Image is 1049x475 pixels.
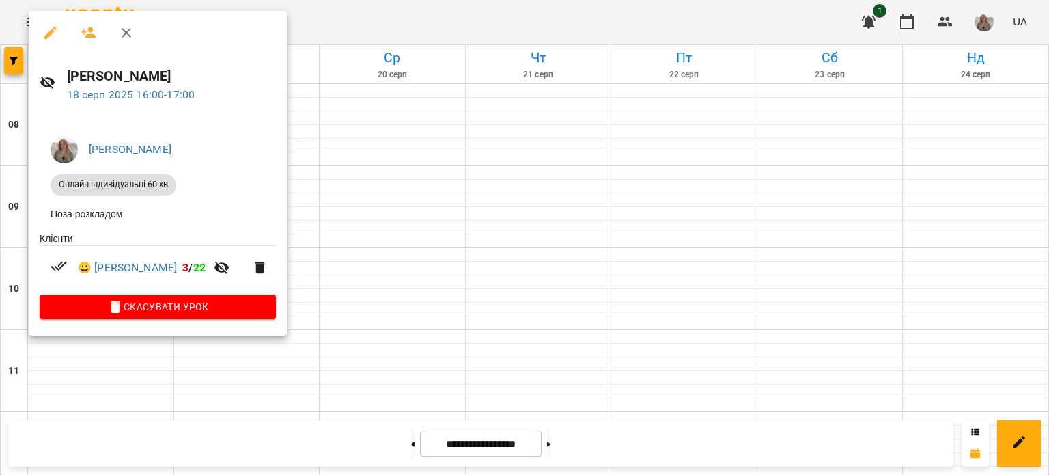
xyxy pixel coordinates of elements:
img: 23dbdf9b397c28d128ced03b916abe8c.png [51,136,78,163]
li: Поза розкладом [40,202,276,226]
ul: Клієнти [40,232,276,295]
span: 22 [193,261,206,274]
a: 😀 [PERSON_NAME] [78,260,177,276]
a: [PERSON_NAME] [89,143,171,156]
span: 3 [182,261,188,274]
h6: [PERSON_NAME] [67,66,277,87]
span: Онлайн індивідуальні 60 хв [51,178,176,191]
span: Скасувати Урок [51,299,265,315]
a: 18 серп 2025 16:00-17:00 [67,88,195,101]
button: Скасувати Урок [40,295,276,319]
svg: Візит сплачено [51,258,67,274]
b: / [182,261,206,274]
